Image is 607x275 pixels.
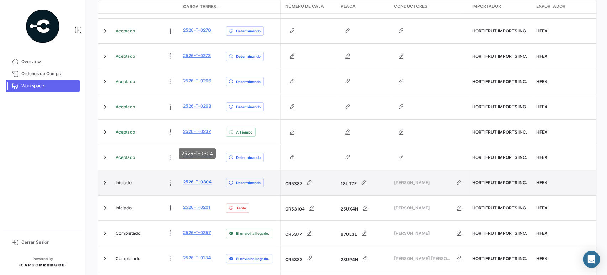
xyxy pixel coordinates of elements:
[472,129,527,135] span: HORTIFRUT IMPORTS INC.
[183,204,211,211] a: 2526-T-0201
[183,78,211,84] a: 2526-T-0266
[183,27,211,33] a: 2526-T-0276
[285,3,324,10] span: Número de Caja
[536,230,547,236] span: HFEX
[536,155,547,160] span: HFEX
[183,229,211,236] a: 2526-T-0257
[183,52,211,59] a: 2526-T-0272
[394,205,452,211] span: [PERSON_NAME]
[341,251,388,266] div: 28UP4N
[116,180,132,186] span: Iniciado
[394,3,427,10] span: Conductores
[281,0,338,13] datatable-header-cell: Número de Caja
[116,129,135,135] span: Aceptado
[341,226,388,240] div: 67UL3L
[21,239,77,245] span: Cerrar Sesión
[236,155,261,160] span: Determinando
[536,3,565,10] span: Exportador
[6,56,80,68] a: Overview
[536,79,547,84] span: HFEX
[472,79,527,84] span: HORTIFRUT IMPORTS INC.
[101,255,108,262] a: Expand/Collapse Row
[101,129,108,136] a: Expand/Collapse Row
[472,28,527,33] span: HORTIFRUT IMPORTS INC.
[183,179,212,185] a: 2526-T-0304
[180,1,223,13] datatable-header-cell: Carga Terrestre #
[101,27,108,35] a: Expand/Collapse Row
[236,180,261,186] span: Determinando
[236,28,261,34] span: Determinando
[536,129,547,135] span: HFEX
[472,205,527,211] span: HORTIFRUT IMPORTS INC.
[101,103,108,110] a: Expand/Collapse Row
[116,53,135,59] span: Aceptado
[101,53,108,60] a: Expand/Collapse Row
[116,205,132,211] span: Iniciado
[179,148,216,159] div: 2526-T-0304
[21,71,77,77] span: Órdenes de Compra
[536,205,547,211] span: HFEX
[341,3,356,10] span: Placa
[338,0,391,13] datatable-header-cell: Placa
[116,104,135,110] span: Aceptado
[285,201,335,215] div: CR53104
[469,0,533,13] datatable-header-cell: Importador
[116,78,135,85] span: Aceptado
[536,180,547,185] span: HFEX
[391,0,469,13] datatable-header-cell: Conductores
[21,58,77,65] span: Overview
[536,53,547,59] span: HFEX
[285,226,335,240] div: CR5377
[472,230,527,236] span: HORTIFRUT IMPORTS INC.
[236,79,261,84] span: Determinando
[183,255,211,261] a: 2526-T-0184
[101,154,108,161] a: Expand/Collapse Row
[536,28,547,33] span: HFEX
[583,251,600,268] div: Abrir Intercom Messenger
[285,251,335,266] div: CR5383
[101,78,108,85] a: Expand/Collapse Row
[101,204,108,212] a: Expand/Collapse Row
[236,256,269,261] span: El envío ha llegado.
[223,4,280,10] datatable-header-cell: Delay Status
[472,104,527,109] span: HORTIFRUT IMPORTS INC.
[394,255,452,262] span: [PERSON_NAME] [PERSON_NAME]
[341,201,388,215] div: 25UX4N
[116,255,140,262] span: Completado
[536,256,547,261] span: HFEX
[6,80,80,92] a: Workspace
[236,205,246,211] span: Tarde
[101,179,108,186] a: Expand/Collapse Row
[236,53,261,59] span: Determinando
[183,128,211,135] a: 2526-T-0237
[183,103,211,109] a: 2526-T-0263
[341,176,388,190] div: 18UT7F
[25,9,60,44] img: powered-by.png
[472,180,527,185] span: HORTIFRUT IMPORTS INC.
[472,155,527,160] span: HORTIFRUT IMPORTS INC.
[113,4,180,10] datatable-header-cell: Estado
[533,0,597,13] datatable-header-cell: Exportador
[116,154,135,161] span: Aceptado
[101,230,108,237] a: Expand/Collapse Row
[472,3,501,10] span: Importador
[472,53,527,59] span: HORTIFRUT IMPORTS INC.
[6,68,80,80] a: Órdenes de Compra
[183,4,220,10] span: Carga Terrestre #
[394,180,452,186] span: [PERSON_NAME]
[394,230,452,237] span: [PERSON_NAME]
[236,104,261,110] span: Determinando
[236,230,269,236] span: El envío ha llegado.
[21,83,77,89] span: Workspace
[472,256,527,261] span: HORTIFRUT IMPORTS INC.
[536,104,547,109] span: HFEX
[116,28,135,34] span: Aceptado
[285,176,335,190] div: CR5387
[116,230,140,237] span: Completado
[236,129,252,135] span: A Tiempo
